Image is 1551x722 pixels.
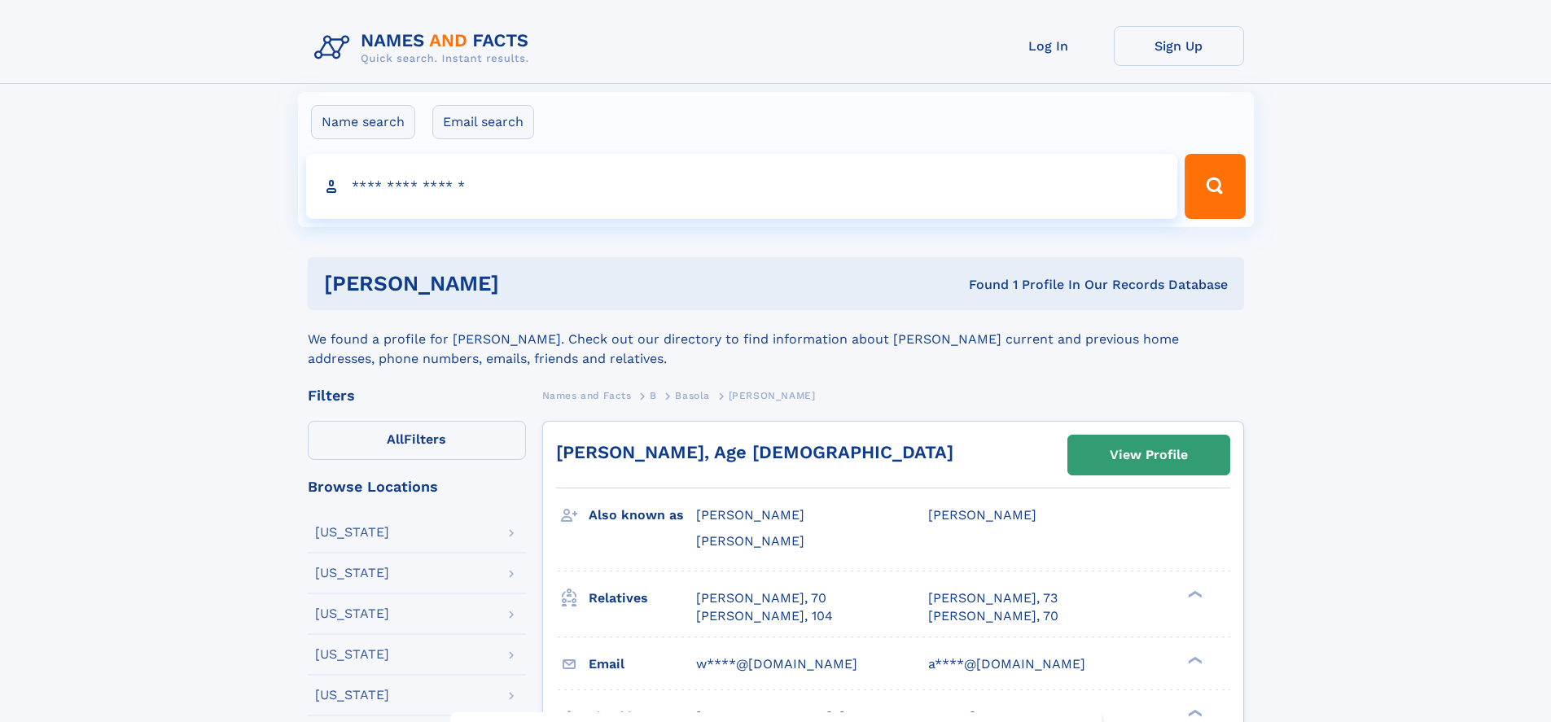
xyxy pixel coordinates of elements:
[315,689,389,702] div: [US_STATE]
[675,385,710,405] a: Basola
[696,533,804,549] span: [PERSON_NAME]
[432,105,534,139] label: Email search
[1184,654,1203,665] div: ❯
[324,273,734,294] h1: [PERSON_NAME]
[315,607,389,620] div: [US_STATE]
[928,507,1036,523] span: [PERSON_NAME]
[650,385,657,405] a: B
[311,105,415,139] label: Name search
[308,479,526,494] div: Browse Locations
[315,567,389,580] div: [US_STATE]
[696,507,804,523] span: [PERSON_NAME]
[696,589,826,607] a: [PERSON_NAME], 70
[589,584,696,612] h3: Relatives
[542,385,632,405] a: Names and Facts
[589,650,696,678] h3: Email
[1184,707,1203,718] div: ❯
[556,442,953,462] a: [PERSON_NAME], Age [DEMOGRAPHIC_DATA]
[315,526,389,539] div: [US_STATE]
[1184,589,1203,599] div: ❯
[1185,154,1245,219] button: Search Button
[734,276,1228,294] div: Found 1 Profile In Our Records Database
[306,154,1178,219] input: search input
[675,390,710,401] span: Basola
[589,501,696,529] h3: Also known as
[729,390,816,401] span: [PERSON_NAME]
[315,648,389,661] div: [US_STATE]
[308,310,1244,369] div: We found a profile for [PERSON_NAME]. Check out our directory to find information about [PERSON_N...
[696,607,833,625] a: [PERSON_NAME], 104
[308,421,526,460] label: Filters
[984,26,1114,66] a: Log In
[308,388,526,403] div: Filters
[1114,26,1244,66] a: Sign Up
[1110,436,1188,474] div: View Profile
[928,607,1058,625] a: [PERSON_NAME], 70
[928,589,1058,607] a: [PERSON_NAME], 73
[1068,435,1229,475] a: View Profile
[650,390,657,401] span: B
[387,431,404,447] span: All
[308,26,542,70] img: Logo Names and Facts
